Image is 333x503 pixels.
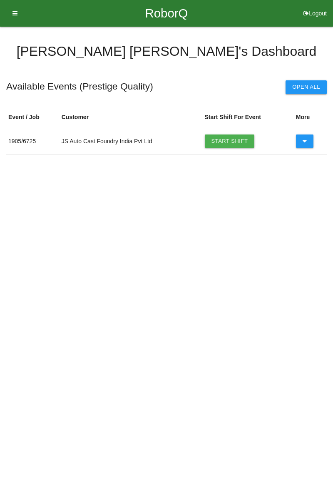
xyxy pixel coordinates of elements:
[205,134,255,148] a: Start Shift
[6,44,327,59] h4: [PERSON_NAME] [PERSON_NAME] 's Dashboard
[60,107,203,128] th: Customer
[203,107,294,128] th: Start Shift For Event
[60,128,203,154] td: JS Auto Cast Foundry India Pvt Ltd
[6,107,60,128] th: Event / Job
[6,128,60,154] td: 1905 / 6725
[6,81,153,92] h5: Available Events ( Prestige Quality )
[294,107,327,128] th: More
[286,80,327,94] button: Open All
